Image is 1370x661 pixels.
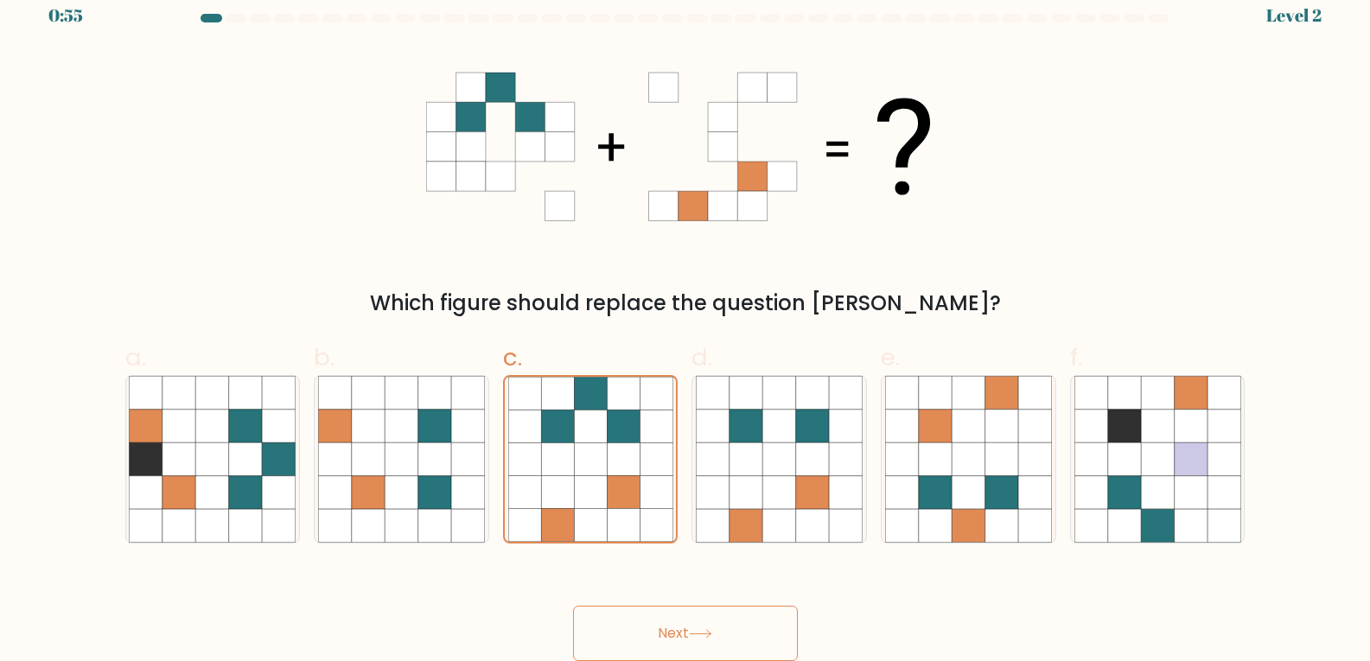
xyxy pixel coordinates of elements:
[1070,340,1082,374] span: f.
[314,340,335,374] span: b.
[136,288,1235,319] div: Which figure should replace the question [PERSON_NAME]?
[48,3,83,29] div: 0:55
[503,340,522,374] span: c.
[1266,3,1322,29] div: Level 2
[691,340,712,374] span: d.
[573,606,798,661] button: Next
[125,340,146,374] span: a.
[881,340,900,374] span: e.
